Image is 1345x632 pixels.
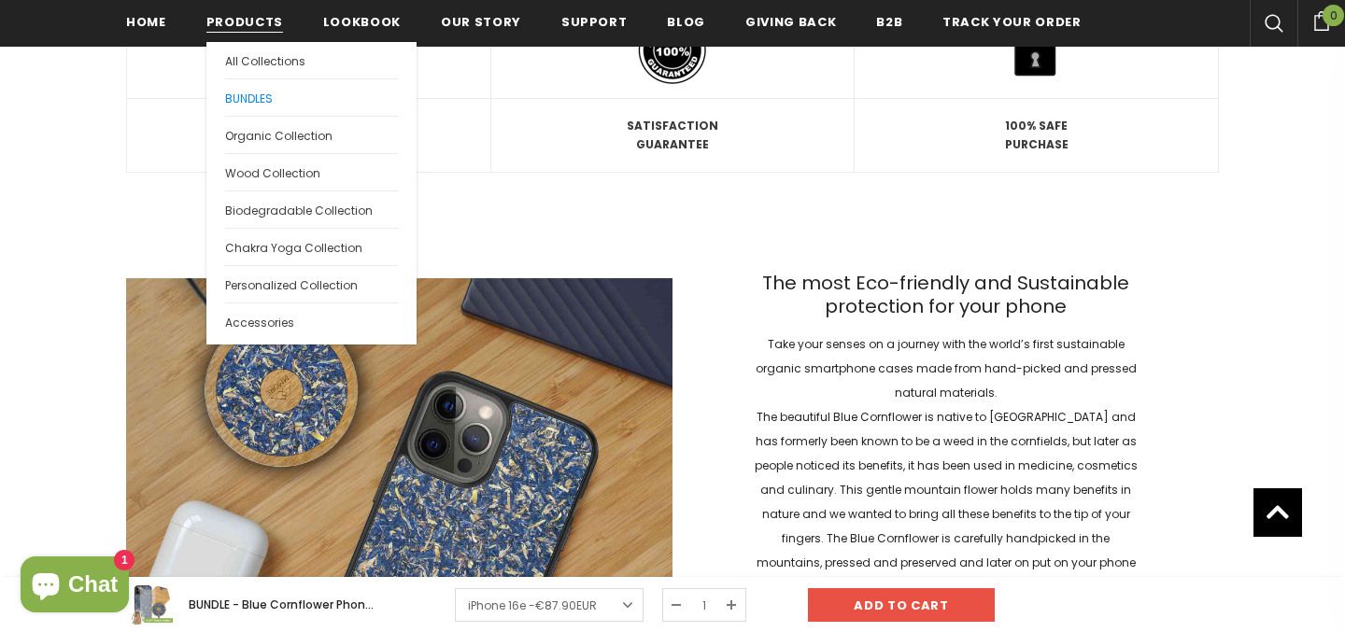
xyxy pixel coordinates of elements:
[455,588,644,622] a: iPhone 16e -€87.90EUR
[225,78,398,116] a: BUNDLES
[225,153,398,190] a: Wood Collection
[225,265,398,302] a: Personalized Collection
[535,597,597,613] span: €87.90EUR
[225,203,373,218] span: Biodegradable Collection
[225,91,273,106] span: BUNDLES
[225,165,320,181] span: Wood Collection
[15,556,134,617] inbox-online-store-chat: Shopify online store chat
[997,9,1077,90] img: safe purchase icon
[1005,136,1069,152] strong: PURCHASE
[225,302,398,340] a: Accessories
[749,272,1142,318] h3: The most Eco-friendly and Sustainable protection for your phone
[225,42,398,78] a: All Collections
[1323,5,1344,26] span: 0
[225,190,398,228] a: Biodegradable Collection
[1005,118,1068,133] strong: 100% SAFE
[667,13,705,31] span: Blog
[627,118,718,133] strong: SATISFACTION
[808,588,995,622] input: Add to cart
[225,128,333,144] span: Organic Collection
[749,405,1142,599] p: The beautiful Blue Cornflower is native to [GEOGRAPHIC_DATA] and has formerly been known to be a ...
[323,13,401,31] span: Lookbook
[225,53,305,69] span: All Collections
[1297,8,1345,31] a: 0
[745,13,836,31] span: Giving back
[441,13,521,31] span: Our Story
[225,116,398,153] a: Organic Collection
[206,13,283,31] span: Products
[749,332,1142,405] p: Take your senses on a journey with the world’s first sustainable organic smartphone cases made fr...
[636,136,709,152] strong: GUARANTEE
[561,13,628,31] span: support
[225,315,294,330] span: Accessories
[225,240,362,256] span: Chakra Yoga Collection
[126,13,166,31] span: Home
[225,277,358,293] span: Personalized Collection
[876,13,902,31] span: B2B
[942,13,1081,31] span: Track your order
[637,15,707,85] img: satisfaction icon
[225,228,398,265] a: Chakra Yoga Collection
